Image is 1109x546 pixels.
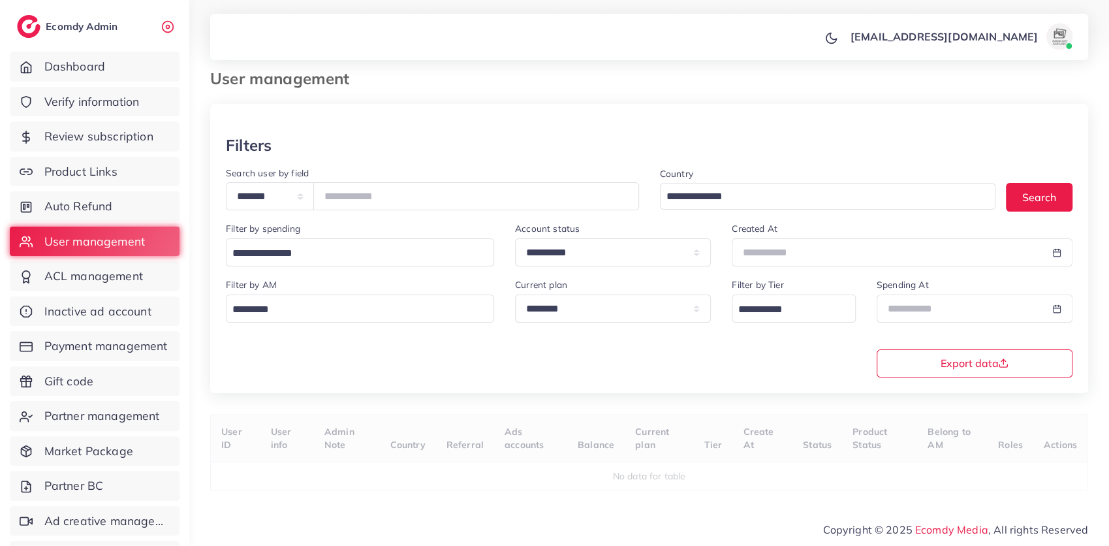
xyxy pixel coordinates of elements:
[226,167,309,180] label: Search user by field
[44,128,153,145] span: Review subscription
[44,58,105,75] span: Dashboard
[17,15,121,38] a: logoEcomdy Admin
[662,187,979,207] input: Search for option
[44,373,93,390] span: Gift code
[44,268,143,285] span: ACL management
[1046,24,1072,50] img: avatar
[10,436,180,466] a: Market Package
[734,300,839,320] input: Search for option
[940,358,1008,368] span: Export data
[226,136,272,155] h3: Filters
[851,29,1038,44] p: [EMAIL_ADDRESS][DOMAIN_NAME]
[10,506,180,536] a: Ad creative management
[915,523,988,536] a: Ecomdy Media
[226,278,277,291] label: Filter by AM
[44,408,160,425] span: Partner management
[877,349,1072,377] button: Export data
[732,295,856,323] div: Search for option
[44,198,113,215] span: Auto Refund
[732,278,783,291] label: Filter by Tier
[877,278,929,291] label: Spending At
[46,20,121,33] h2: Ecomdy Admin
[44,443,133,460] span: Market Package
[226,238,494,266] div: Search for option
[10,331,180,361] a: Payment management
[17,15,40,38] img: logo
[226,295,494,323] div: Search for option
[10,191,180,221] a: Auto Refund
[732,222,777,235] label: Created At
[10,87,180,117] a: Verify information
[44,477,104,494] span: Partner BC
[10,121,180,152] a: Review subscription
[210,69,360,88] h3: User management
[228,300,477,320] input: Search for option
[660,167,693,180] label: Country
[44,513,170,530] span: Ad creative management
[823,522,1088,538] span: Copyright © 2025
[44,233,145,250] span: User management
[228,244,477,264] input: Search for option
[988,522,1088,538] span: , All rights Reserved
[226,222,300,235] label: Filter by spending
[44,338,168,355] span: Payment management
[10,366,180,396] a: Gift code
[44,163,117,180] span: Product Links
[44,303,151,320] span: Inactive ad account
[515,222,580,235] label: Account status
[10,157,180,187] a: Product Links
[10,471,180,501] a: Partner BC
[1006,183,1072,211] button: Search
[10,52,180,82] a: Dashboard
[10,227,180,257] a: User management
[10,401,180,431] a: Partner management
[44,93,140,110] span: Verify information
[660,183,996,210] div: Search for option
[10,261,180,291] a: ACL management
[843,24,1078,50] a: [EMAIL_ADDRESS][DOMAIN_NAME]avatar
[10,297,180,327] a: Inactive ad account
[515,278,567,291] label: Current plan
